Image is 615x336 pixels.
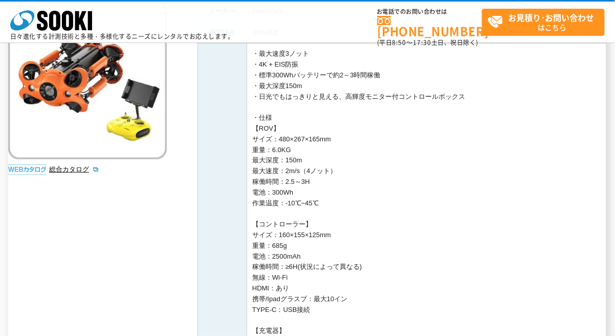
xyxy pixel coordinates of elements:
[49,165,99,173] a: 総合カタログ
[8,164,47,175] img: webカタログ
[377,16,482,37] a: [PHONE_NUMBER]
[482,9,605,36] a: お見積り･お問い合わせはこちら
[8,1,167,159] img: 軽工業用水中ドローン CHASING M2 PRO
[509,11,595,24] strong: お見積り･お問い合わせ
[488,9,604,35] span: はこちら
[10,33,234,39] p: 日々進化する計測技術と多種・多様化するニーズにレンタルでお応えします。
[377,38,478,47] span: (平日 ～ 土日、祝日除く)
[377,9,482,15] span: お電話でのお問い合わせは
[413,38,431,47] span: 17:30
[392,38,407,47] span: 8:50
